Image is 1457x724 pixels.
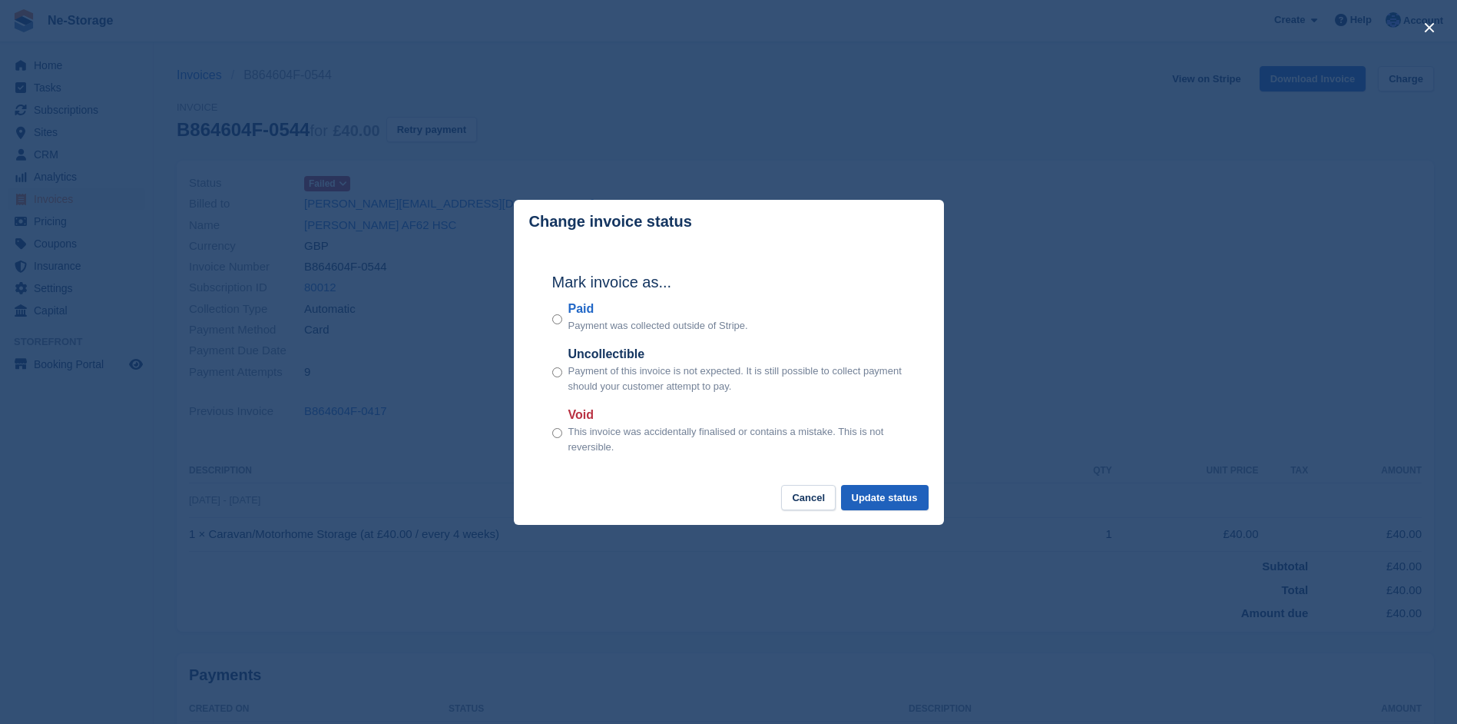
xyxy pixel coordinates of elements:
[568,318,748,334] p: Payment was collected outside of Stripe.
[568,406,906,424] label: Void
[552,271,906,294] h2: Mark invoice as...
[568,345,906,364] label: Uncollectible
[568,300,748,318] label: Paid
[1417,15,1442,40] button: close
[568,424,906,454] p: This invoice was accidentally finalised or contains a mistake. This is not reversible.
[529,213,692,231] p: Change invoice status
[781,485,836,510] button: Cancel
[568,364,906,394] p: Payment of this invoice is not expected. It is still possible to collect payment should your cust...
[841,485,929,510] button: Update status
